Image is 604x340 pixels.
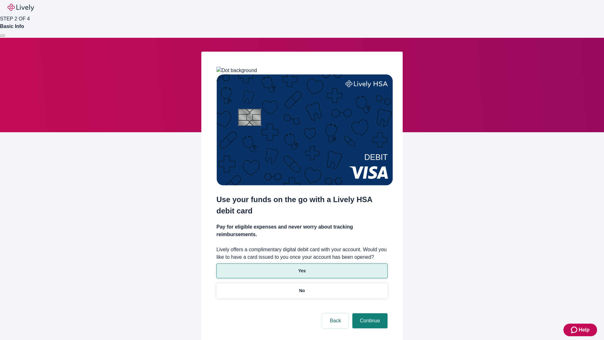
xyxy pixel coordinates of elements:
[216,263,388,278] button: Yes
[216,246,388,261] label: Lively offers a complimentary digital debit card with your account. Would you like to have a card...
[216,223,388,238] h4: Pay for eligible expenses and never worry about tracking reimbursements.
[216,74,393,185] img: Debit card
[8,4,34,11] img: Lively
[571,326,579,334] svg: Zendesk support icon
[299,287,305,294] p: No
[352,313,388,328] button: Continue
[216,283,388,298] button: No
[216,67,257,74] img: Dot background
[216,194,388,217] h2: Use your funds on the go with a Lively HSA debit card
[322,313,349,328] button: Back
[298,268,306,274] p: Yes
[579,326,590,334] span: Help
[563,324,597,336] button: Zendesk support iconHelp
